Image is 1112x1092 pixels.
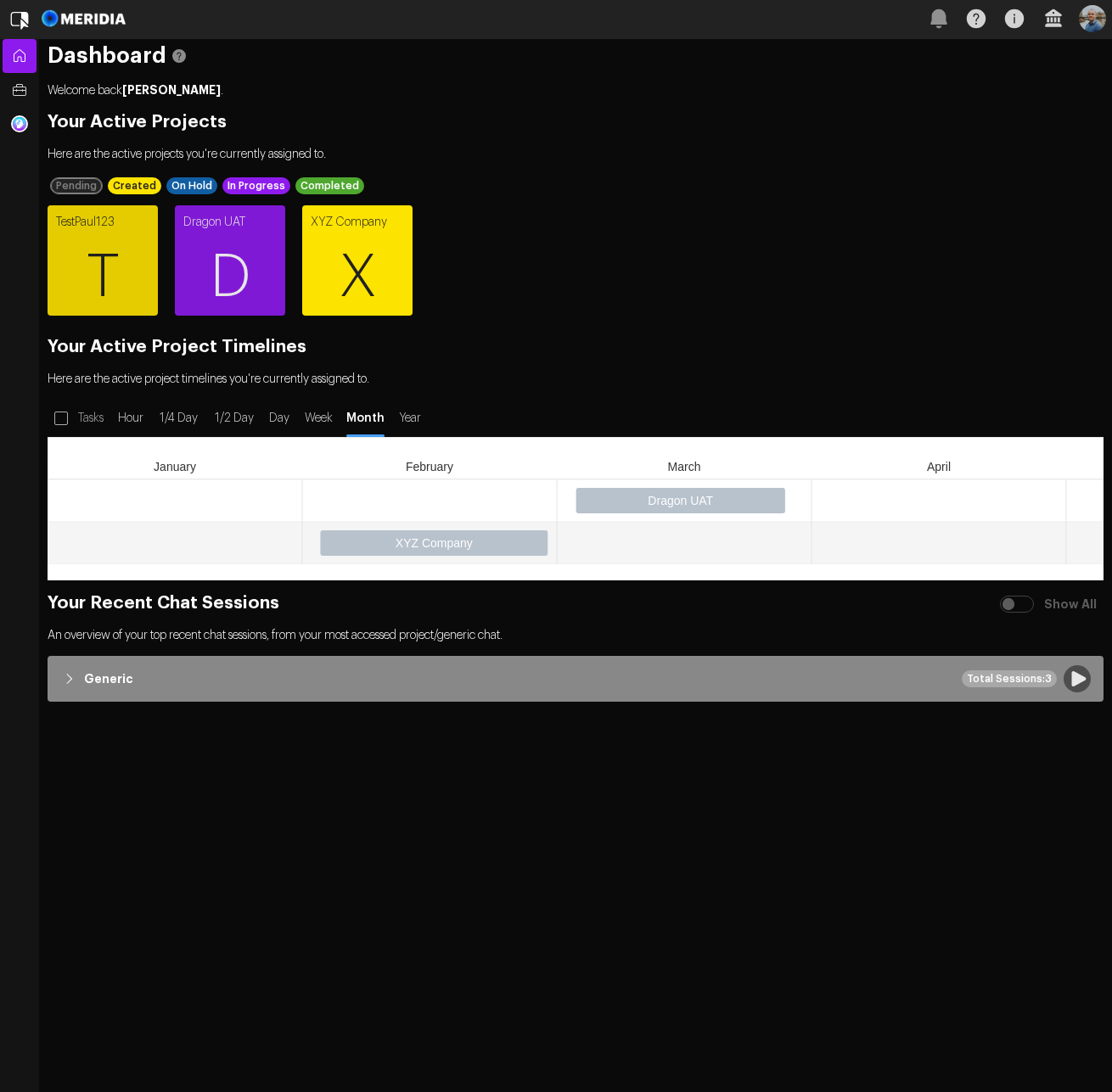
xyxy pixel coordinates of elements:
label: Show All [1041,589,1104,619]
h2: Your Active Projects [48,114,1104,131]
div: In Progress [222,177,290,194]
p: Here are the active projects you're currently assigned to. [48,146,1104,163]
div: Total Sessions: 3 [962,670,1057,687]
a: XYZ CompanyX [302,205,413,316]
span: Hour [115,410,147,427]
span: 1/4 Day [155,410,202,427]
span: T [48,227,158,328]
label: Tasks [75,403,110,434]
h2: Your Recent Chat Sessions [48,595,1104,612]
a: Dragon UATD [175,205,285,316]
p: An overview of your top recent chat sessions, from your most accessed project/generic chat. [48,627,1104,644]
span: D [175,227,285,328]
h1: Dashboard [48,48,1104,64]
div: Completed [295,177,364,194]
span: Year [395,410,425,427]
span: Month [345,410,386,427]
span: 1/2 Day [211,410,257,427]
span: X [302,227,413,328]
div: Pending [50,177,103,194]
div: On Hold [166,177,217,194]
h2: Your Active Project Timelines [48,339,1104,356]
p: Welcome back . [48,81,1104,99]
a: TestPaul123T [48,205,158,316]
img: Generic Chat [11,115,28,132]
button: GenericTotal Sessions:3 [52,660,1099,697]
a: Generic Chat [3,107,37,141]
span: Week [300,410,336,427]
strong: [PERSON_NAME] [122,84,221,96]
p: Here are the active project timelines you're currently assigned to. [48,371,1104,388]
div: Created [108,177,161,194]
span: Day [266,410,292,427]
img: Profile Icon [1079,5,1106,32]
